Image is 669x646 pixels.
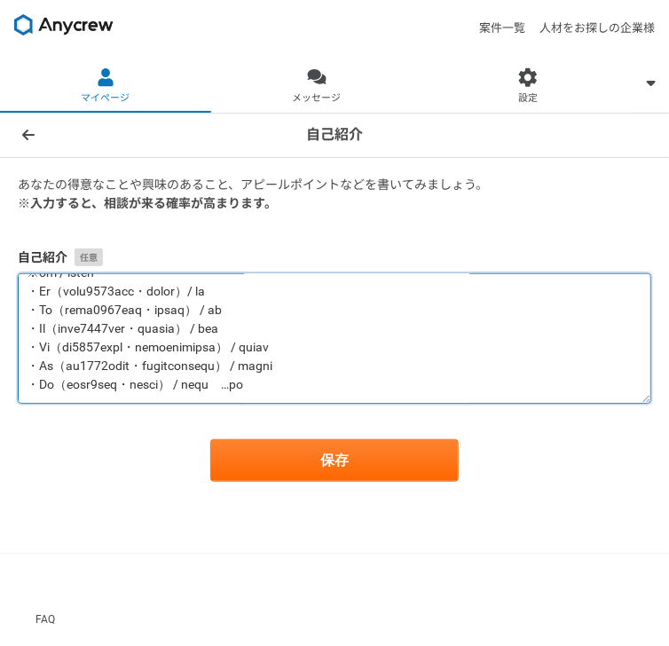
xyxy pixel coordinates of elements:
a: 人材をお探しの企業様 [539,20,655,36]
p: ※入力すると、相談が来る確率が高まります。 [18,194,651,213]
p: あなたの得意なことや興味のあること、アピールポイントなどを書いてみましょう。 [18,176,651,194]
img: 8DqYSo04kwAAAAASUVORK5CYII= [14,14,114,35]
h1: 自己紹介 [306,124,363,146]
a: FAQ [35,613,55,626]
button: 保存 [210,439,459,482]
span: マイページ [82,91,130,106]
a: 設定 [422,56,634,113]
label: 自己紹介 [18,248,651,267]
a: 案件一覧 [479,20,525,36]
span: 設定 [518,91,538,106]
a: メッセージ [211,56,422,113]
span: メッセージ [293,91,342,106]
